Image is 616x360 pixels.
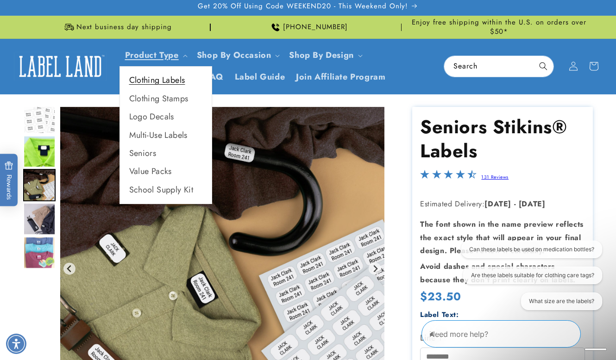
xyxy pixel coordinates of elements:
button: Search [533,56,553,76]
label: Label Text: [420,310,459,320]
div: Go to slide 3 [23,169,56,201]
div: Announcement [405,16,593,38]
button: Next slide [369,262,381,275]
a: Clothing Stamps [120,90,212,108]
iframe: Sign Up via Text for Offers [7,286,117,314]
a: Join Affiliate Program [290,66,391,88]
a: Product Type [125,49,179,61]
summary: Shop By Design [283,44,366,66]
div: Accessibility Menu [6,334,26,354]
span: Join Affiliate Program [296,72,385,82]
div: Go to slide 4 [23,203,56,235]
span: Next business day shipping [76,23,172,32]
strong: - [514,199,516,209]
label: Line 1 [420,330,585,345]
span: [PHONE_NUMBER] [283,23,348,32]
div: Go to slide 1 [23,101,56,134]
img: null [23,101,56,134]
iframe: Gorgias Floating Chat [421,317,607,351]
a: School Supply Kit [120,181,212,199]
summary: Product Type [119,44,191,66]
a: 131 Reviews - open in a new tab [481,174,509,180]
a: Logo Decals [120,108,212,126]
span: Shop By Occasion [197,50,271,61]
a: Seniors [120,144,212,162]
span: 4.3-star overall rating [420,172,477,183]
a: Label Land [11,49,110,84]
div: Announcement [23,16,211,38]
img: Nursing Home Stick On Labels - Label Land [23,135,56,168]
a: Value Packs [120,162,212,180]
span: Rewards [5,161,13,200]
span: Enjoy free shipping within the U.S. on orders over $50* [405,18,593,36]
summary: Shop By Occasion [191,44,284,66]
div: Announcement [214,16,402,38]
p: Estimated Delivery: [420,198,585,211]
span: Label Guide [235,72,285,82]
div: Go to slide 2 [23,135,56,168]
button: Previous slide [63,262,76,275]
a: Label Guide [229,66,291,88]
iframe: Gorgias live chat conversation starters [450,241,607,318]
a: FAQ [200,66,229,88]
span: $23.50 [420,288,461,304]
strong: Avoid dashes and special characters because they don’t print clearly on labels. [420,261,576,285]
div: Go to slide 5 [23,236,56,269]
strong: [DATE] [519,199,546,209]
a: Clothing Labels [120,71,212,89]
img: Label Land [14,52,107,81]
span: FAQ [206,72,224,82]
a: Multi-Use Labels [120,126,212,144]
strong: The font shown in the name preview reflects the exact style that will appear in your final design... [420,219,584,256]
a: Shop By Design [289,49,353,61]
strong: [DATE] [484,199,511,209]
h1: Seniors Stikins® Labels [420,115,585,163]
span: Get 20% Off Using Code WEEKEND20 - This Weekend Only! [198,2,408,11]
